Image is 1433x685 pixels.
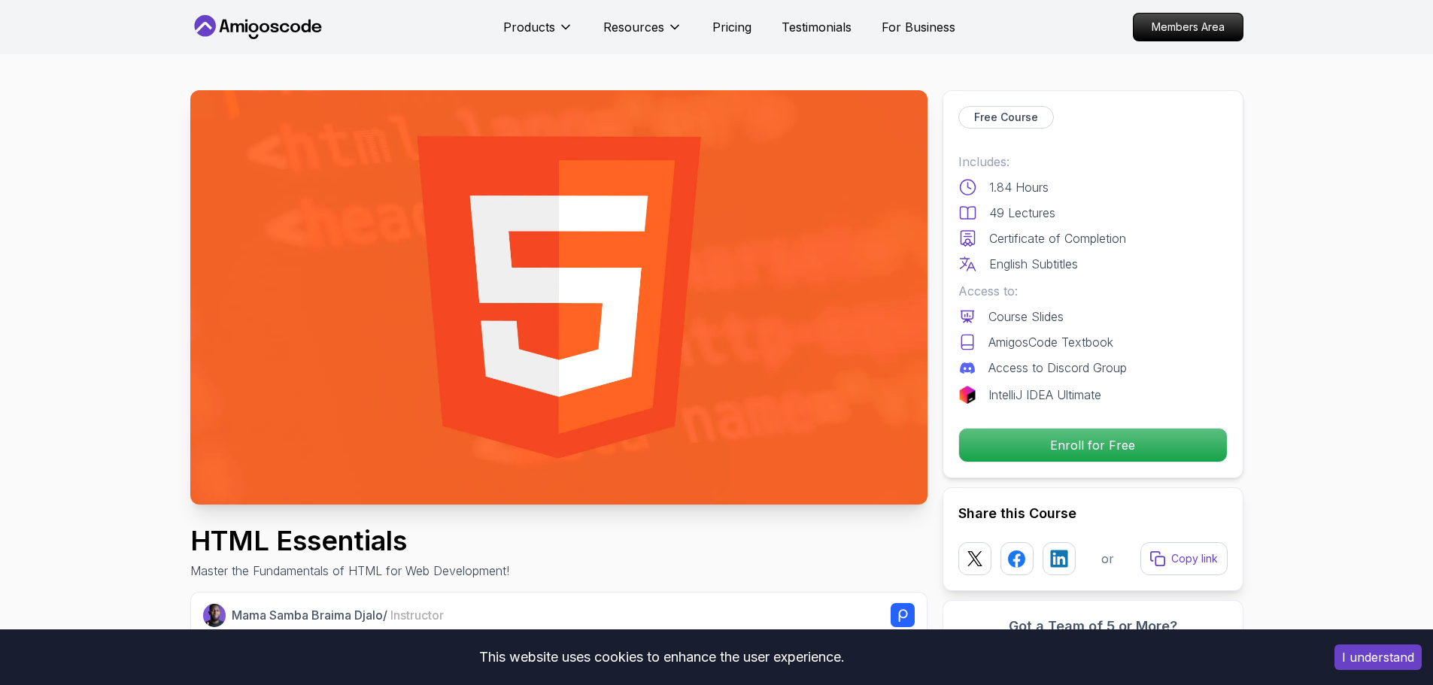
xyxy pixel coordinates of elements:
button: Products [503,18,573,48]
a: For Business [882,18,955,36]
p: 1.84 Hours [989,178,1049,196]
p: IntelliJ IDEA Ultimate [988,386,1101,404]
p: Includes: [958,153,1228,171]
h1: HTML Essentials [190,526,509,556]
p: English Subtitles [989,255,1078,273]
img: jetbrains logo [958,386,976,404]
p: Members Area [1134,14,1243,41]
p: AmigosCode Textbook [988,333,1113,351]
p: 49 Lectures [989,204,1055,222]
p: Resources [603,18,664,36]
h2: Share this Course [958,503,1228,524]
p: Certificate of Completion [989,229,1126,247]
h3: Got a Team of 5 or More? [958,616,1228,637]
p: Access to Discord Group [988,359,1127,377]
p: Access to: [958,282,1228,300]
p: Products [503,18,555,36]
a: Testimonials [782,18,852,36]
p: or [1101,550,1114,568]
span: Instructor [390,608,444,623]
p: Course Slides [988,308,1064,326]
p: Enroll for Free [959,429,1227,462]
button: Accept cookies [1334,644,1422,670]
img: html-for-beginners_thumbnail [190,90,928,505]
a: Pricing [712,18,751,36]
p: Copy link [1171,551,1218,566]
button: Enroll for Free [958,428,1228,462]
p: Free Course [974,110,1038,125]
p: Master the Fundamentals of HTML for Web Development! [190,562,509,580]
button: Copy link [1140,542,1228,575]
a: Members Area [1133,13,1243,41]
iframe: chat widget [1340,591,1433,662]
button: Resources [603,18,682,48]
img: Nelson Djalo [203,604,226,627]
p: Mama Samba Braima Djalo / [232,606,444,624]
div: This website uses cookies to enhance the user experience. [11,641,1312,674]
